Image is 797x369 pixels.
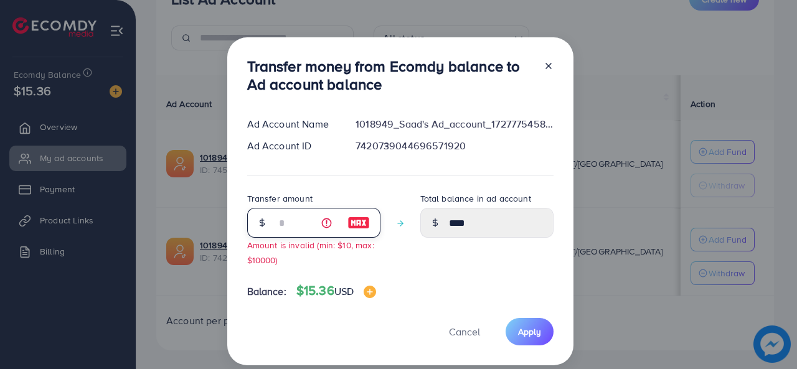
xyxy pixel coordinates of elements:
[247,284,286,299] span: Balance:
[247,239,374,265] small: Amount is invalid (min: $10, max: $10000)
[506,318,554,345] button: Apply
[347,215,370,230] img: image
[433,318,496,345] button: Cancel
[420,192,531,205] label: Total balance in ad account
[247,57,534,93] h3: Transfer money from Ecomdy balance to Ad account balance
[334,284,354,298] span: USD
[237,117,346,131] div: Ad Account Name
[346,139,563,153] div: 7420739044696571920
[518,325,541,338] span: Apply
[237,139,346,153] div: Ad Account ID
[247,192,313,205] label: Transfer amount
[449,325,480,339] span: Cancel
[346,117,563,131] div: 1018949_Saad's Ad_account_1727775458643
[296,283,376,299] h4: $15.36
[364,286,376,298] img: image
